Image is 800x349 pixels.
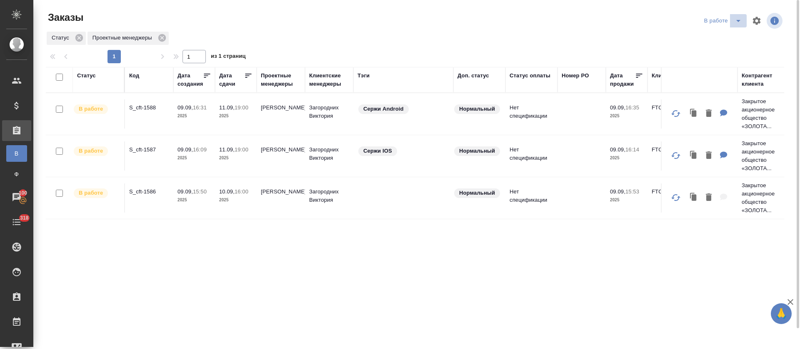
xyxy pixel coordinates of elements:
p: 09.09, [177,104,193,111]
div: Статус по умолчанию для стандартных заказов [453,146,501,157]
p: Нормальный [459,189,495,197]
div: Статус [47,32,86,45]
div: Клиент [652,72,671,80]
div: Выставляет ПМ после принятия заказа от КМа [73,146,120,157]
span: 318 [15,214,34,222]
div: Сержи Android [357,104,449,115]
p: Статус [52,34,72,42]
td: Нет спецификации [505,99,557,129]
p: 16:14 [625,146,639,153]
p: В работе [79,189,103,197]
p: S_cft-1587 [129,146,169,154]
span: Настроить таблицу [747,11,767,31]
p: 16:09 [193,146,207,153]
p: FTC [652,146,692,154]
span: 🙏 [774,305,788,322]
p: 09.09, [177,146,193,153]
div: Тэги [357,72,370,80]
p: В работе [79,105,103,113]
div: Номер PO [562,72,589,80]
p: Проектные менеджеры [92,34,155,42]
p: 2025 [610,196,643,204]
p: Закрытое акционерное общество «ЗОЛОТА... [742,139,782,173]
p: Нормальный [459,105,495,113]
td: Загородних Виктория [305,99,353,129]
a: 318 [2,212,31,233]
button: Клонировать [686,189,702,206]
span: из 1 страниц [211,51,246,63]
div: Клиентские менеджеры [309,72,349,88]
td: Нет спецификации [505,183,557,213]
a: В [6,145,27,162]
p: Нормальный [459,147,495,155]
td: Загородних Виктория [305,141,353,171]
p: 2025 [610,154,643,162]
span: Ф [10,170,23,178]
p: 09.09, [610,146,625,153]
p: FTC [652,104,692,112]
p: 19:00 [235,104,248,111]
td: [PERSON_NAME] [257,99,305,129]
button: Удалить [702,189,716,206]
div: Дата продажи [610,72,635,88]
p: 2025 [177,154,211,162]
p: FTC [652,188,692,196]
td: [PERSON_NAME] [257,141,305,171]
div: split button [702,14,747,27]
div: Дата сдачи [219,72,244,88]
p: Сержи IOS [363,147,392,155]
button: Удалить [702,147,716,164]
span: Посмотреть информацию [767,13,784,29]
td: Загородних Виктория [305,183,353,213]
p: 15:53 [625,188,639,195]
div: Контрагент клиента [742,72,782,88]
button: Удалить [702,105,716,122]
button: Клонировать [686,147,702,164]
p: Сержи Android [363,105,404,113]
p: 2025 [219,154,252,162]
div: Выставляет ПМ после принятия заказа от КМа [73,188,120,199]
p: 15:50 [193,188,207,195]
p: 11.09, [219,146,235,153]
p: S_cft-1586 [129,188,169,196]
div: Статус по умолчанию для стандартных заказов [453,104,501,115]
p: 10.09, [219,188,235,195]
span: 100 [14,189,32,197]
p: 09.09, [177,188,193,195]
p: S_cft-1588 [129,104,169,112]
td: [PERSON_NAME] [257,183,305,213]
div: Доп. статус [457,72,489,80]
button: 🙏 [771,303,792,324]
p: 2025 [177,112,211,120]
p: Закрытое акционерное общество «ЗОЛОТА... [742,97,782,131]
div: Код [129,72,139,80]
span: В [10,149,23,158]
div: Сержи IOS [357,146,449,157]
div: Статус оплаты [510,72,550,80]
a: Ф [6,166,27,183]
p: 2025 [177,196,211,204]
button: Обновить [666,146,686,166]
div: Проектные менеджеры [261,72,301,88]
p: 09.09, [610,188,625,195]
a: 100 [2,187,31,208]
p: 2025 [219,112,252,120]
p: Закрытое акционерное общество «ЗОЛОТА... [742,181,782,215]
p: 16:00 [235,188,248,195]
button: Обновить [666,104,686,124]
button: Обновить [666,188,686,208]
p: 11.09, [219,104,235,111]
td: Нет спецификации [505,141,557,171]
p: 19:00 [235,146,248,153]
div: Статус по умолчанию для стандартных заказов [453,188,501,199]
p: 09.09, [610,104,625,111]
p: 2025 [219,196,252,204]
button: Клонировать [686,105,702,122]
div: Статус [77,72,96,80]
p: 16:31 [193,104,207,111]
p: 16:35 [625,104,639,111]
span: Заказы [46,11,83,24]
p: 2025 [610,112,643,120]
div: Выставляет ПМ после принятия заказа от КМа [73,104,120,115]
div: Дата создания [177,72,203,88]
